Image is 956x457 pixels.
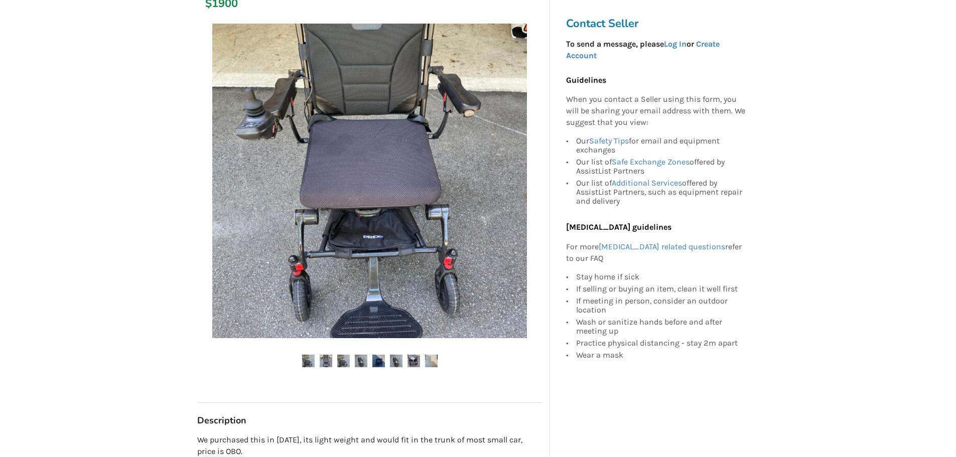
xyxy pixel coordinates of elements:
[576,316,746,337] div: Wash or sanitize hands before and after meeting up
[372,355,385,367] img: $1900 obo, foldable, light wieght, pride jazzy carbon, only used once -scooter-mobility-maple rid...
[566,94,746,129] p: When you contact a Seller using this form, you will be sharing your email address with them. We s...
[566,75,606,85] b: Guidelines
[566,17,751,31] h3: Contact Seller
[425,355,438,367] img: $1900 obo, foldable, light wieght, pride jazzy carbon, only used once -scooter-mobility-maple rid...
[320,355,332,367] img: $1900 obo, foldable, light wieght, pride jazzy carbon, only used once -scooter-mobility-maple rid...
[337,355,350,367] img: $1900 obo, foldable, light wieght, pride jazzy carbon, only used once -scooter-mobility-maple rid...
[566,222,671,232] b: [MEDICAL_DATA] guidelines
[390,355,402,367] img: $1900 obo, foldable, light wieght, pride jazzy carbon, only used once -scooter-mobility-maple rid...
[612,178,682,188] a: Additional Services
[576,156,746,177] div: Our list of offered by AssistList Partners
[664,39,687,49] a: Log In
[599,242,725,251] a: [MEDICAL_DATA] related questions
[576,136,746,156] div: Our for email and equipment exchanges
[612,157,690,167] a: Safe Exchange Zones
[576,337,746,349] div: Practice physical distancing - stay 2m apart
[407,355,420,367] img: $1900 obo, foldable, light wieght, pride jazzy carbon, only used once -scooter-mobility-maple rid...
[576,283,746,295] div: If selling or buying an item, clean it well first
[576,349,746,360] div: Wear a mask
[576,272,746,283] div: Stay home if sick
[576,295,746,316] div: If meeting in person, consider an outdoor location
[566,39,720,60] strong: To send a message, please or
[302,355,315,367] img: $1900 obo, foldable, light wieght, pride jazzy carbon, only used once -scooter-mobility-maple rid...
[589,136,629,145] a: Safety Tips
[355,355,367,367] img: $1900 obo, foldable, light wieght, pride jazzy carbon, only used once -scooter-mobility-maple rid...
[197,415,542,426] h3: Description
[576,177,746,206] div: Our list of offered by AssistList Partners, such as equipment repair and delivery
[566,241,746,264] p: For more refer to our FAQ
